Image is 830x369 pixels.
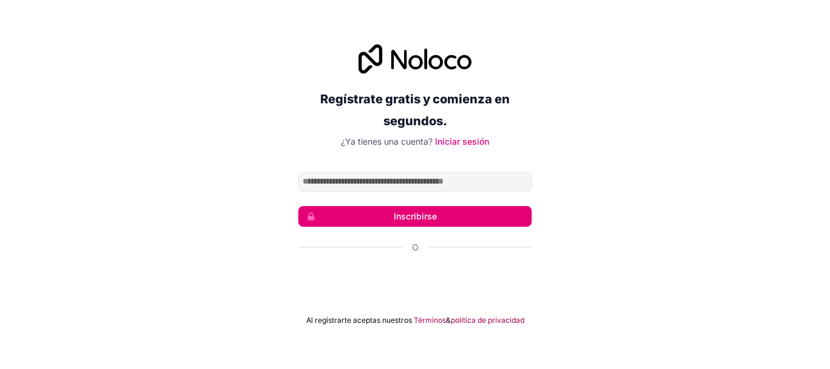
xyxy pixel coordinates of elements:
input: Dirección de correo electrónico [298,172,532,191]
iframe: Botón Iniciar sesión con Google [292,267,538,294]
a: política de privacidad [451,316,524,325]
font: Regístrate gratis y comienza en segundos. [320,92,510,128]
font: & [446,316,451,325]
font: Inscribirse [394,211,437,221]
a: Iniciar sesión [435,136,489,147]
font: O [412,242,419,252]
font: ¿Ya tienes una cuenta? [341,136,433,147]
font: Al registrarte aceptas nuestros [306,316,412,325]
button: Inscribirse [298,206,532,227]
a: Términos [414,316,446,325]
